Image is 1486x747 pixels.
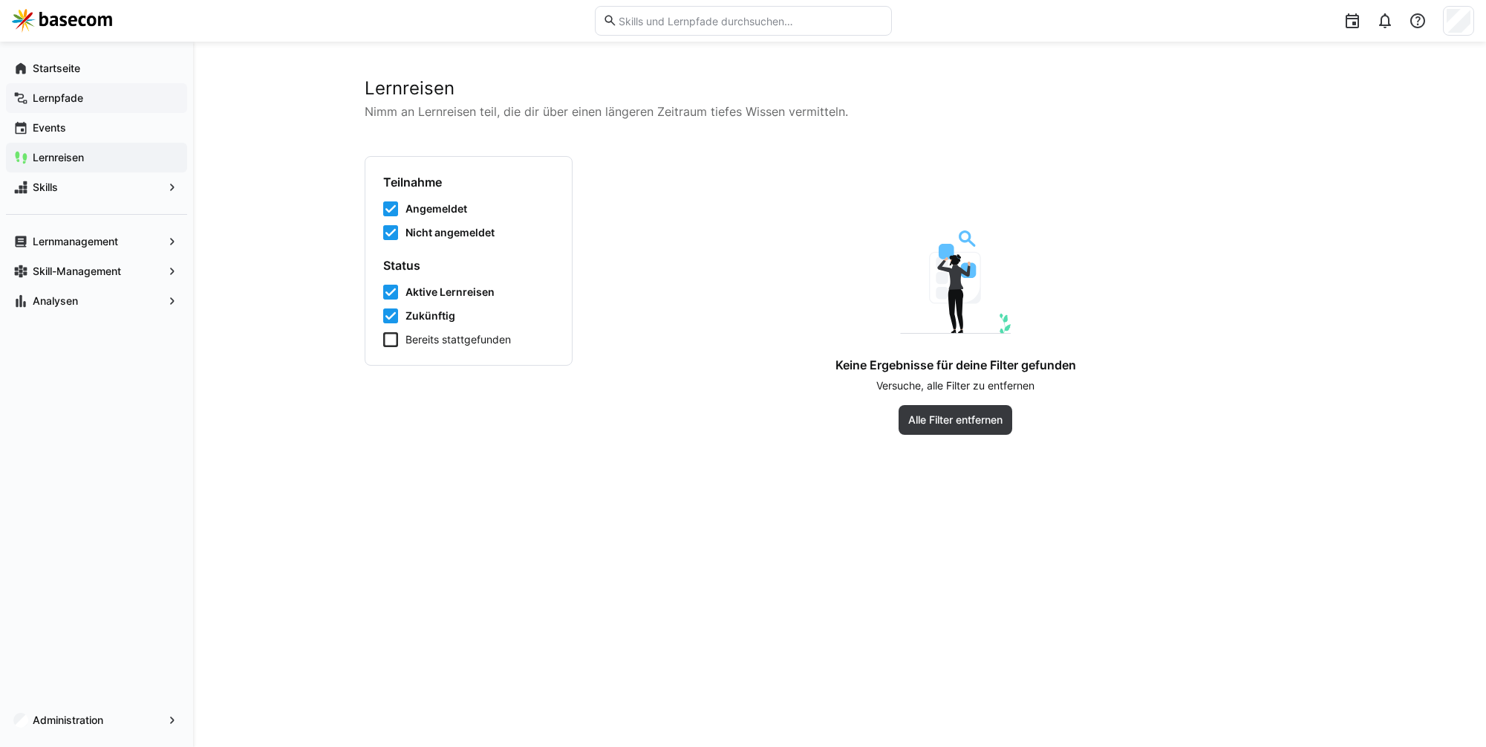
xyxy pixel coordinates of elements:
[405,201,467,216] span: Angemeldet
[383,258,554,273] h4: Status
[835,358,1076,372] h4: Keine Ergebnisse für deine Filter gefunden
[405,308,455,323] span: Zukünftig
[617,14,883,28] input: Skills und Lernpfade durchsuchen…
[405,332,511,347] span: Bereits stattgefunden
[383,175,554,190] h4: Teilnahme
[365,103,1315,120] p: Nimm an Lernreisen teil, die dir über einen längeren Zeitraum tiefes Wissen vermitteln.
[405,225,495,240] span: Nicht angemeldet
[906,413,1005,427] span: Alle Filter entfernen
[899,405,1012,435] button: Alle Filter entfernen
[365,77,1315,100] h2: Lernreisen
[405,285,495,300] span: Aktive Lernreisen
[876,378,1034,393] p: Versuche, alle Filter zu entfernen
